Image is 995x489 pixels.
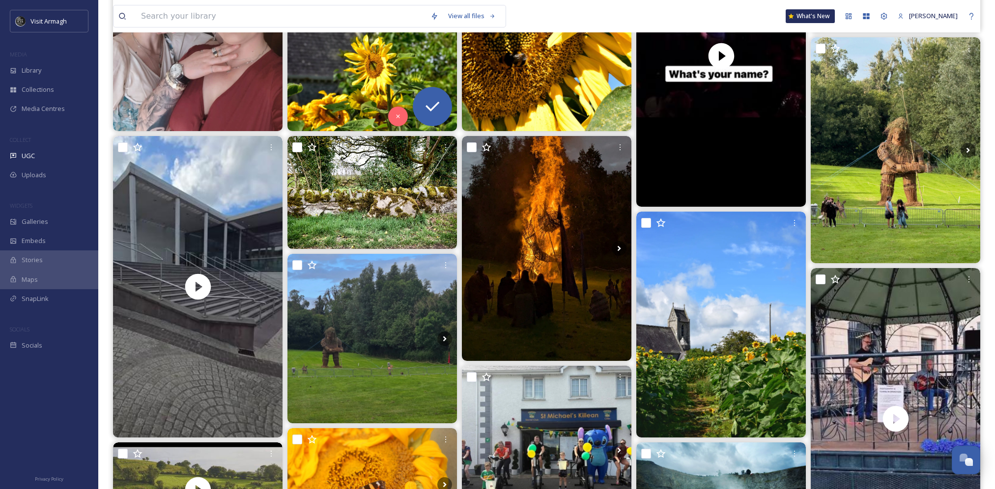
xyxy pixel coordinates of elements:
[287,254,457,423] img: If you're at the navancentrefort Lughnasa - Wickerman event this evening, call by and say hi! 😁👋🍀...
[35,472,63,484] a: Privacy Policy
[462,136,631,361] img: A fantastic Lughnasa event at Emain Macha (Navan Fort) for the wickerman burning in Armagh. Great...
[893,6,963,26] a: [PERSON_NAME]
[952,446,980,474] button: Open Chat
[443,6,501,26] a: View all files
[22,85,54,94] span: Collections
[10,136,31,143] span: COLLECT
[35,476,63,482] span: Privacy Policy
[22,217,48,226] span: Galleries
[22,104,65,113] span: Media Centres
[22,275,38,284] span: Maps
[113,136,283,437] video: Over the years our shows have graced a few different stages so we wanted to gice yiu a tour of ou...
[22,170,46,180] span: Uploads
[10,326,29,333] span: SOCIALS
[10,51,27,58] span: MEDIA
[22,66,41,75] span: Library
[30,17,67,26] span: Visit Armagh
[786,9,835,23] a: What's New
[811,37,980,263] img: Cool evening celebrating #lughnasa with #thewickerman in #armagh pretty #chillvibes
[22,255,43,265] span: Stories
[22,236,46,245] span: Embeds
[287,136,457,249] img: Moss as a unifying force A broken and discarded vehicle security barrier on the Armagh Monaghan b...
[10,202,32,209] span: WIDGETS
[636,212,806,437] img: #northernireland #ireland #armagh #countyarmagh #visitarmagh #ballymoyersunflowerfestival #ballym...
[22,341,42,350] span: Socials
[22,294,49,303] span: SnapLink
[136,5,426,27] input: Search your library
[16,16,26,26] img: THE-FIRST-PLACE-VISIT-ARMAGH.COM-BLACK.jpg
[22,151,35,161] span: UGC
[909,11,958,20] span: [PERSON_NAME]
[113,136,283,437] img: thumbnail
